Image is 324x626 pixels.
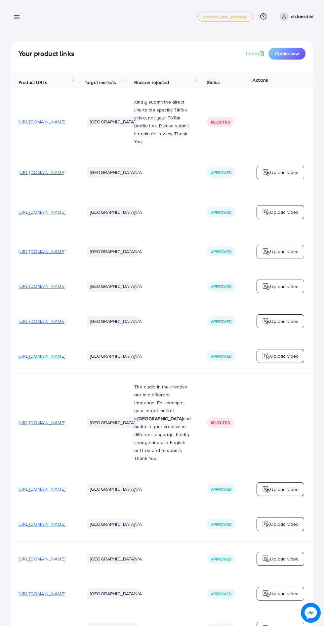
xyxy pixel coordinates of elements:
[275,50,299,57] span: Create new
[19,248,65,255] span: [URL][DOMAIN_NAME]
[270,168,299,176] p: Upload video
[85,79,116,86] span: Target markets
[134,169,142,176] span: N/A
[87,116,138,127] li: [GEOGRAPHIC_DATA]
[211,119,230,125] span: Rejected
[134,99,189,145] span: Kindly submit the direct link to the specific TikTok video, not your TikTok profile link. Please ...
[87,588,138,599] li: [GEOGRAPHIC_DATA]
[262,247,270,255] img: logo
[211,170,231,175] span: Approved
[19,79,47,86] span: Product URLs
[19,486,65,492] span: [URL][DOMAIN_NAME]
[134,353,142,359] span: N/A
[87,246,138,257] li: [GEOGRAPHIC_DATA]
[19,50,74,58] h4: Your product links
[270,352,299,360] p: Upload video
[262,352,270,360] img: logo
[262,590,270,598] img: logo
[19,118,65,125] span: [URL][DOMAIN_NAME]
[270,208,299,216] p: Upload video
[87,167,138,178] li: [GEOGRAPHIC_DATA]
[134,590,142,597] span: N/A
[87,417,138,428] li: [GEOGRAPHIC_DATA]
[87,207,138,217] li: [GEOGRAPHIC_DATA]
[134,383,187,422] span: The audio in the creative are in a different language. For example, your target market is
[203,15,247,19] span: adreach_new_package
[19,556,65,562] span: [URL][DOMAIN_NAME]
[262,555,270,563] img: logo
[134,248,142,255] span: N/A
[19,353,65,359] span: [URL][DOMAIN_NAME]
[134,521,142,527] span: N/A
[246,50,266,57] a: Learn
[211,591,231,597] span: Approved
[253,77,268,83] span: Actions
[270,590,299,598] p: Upload video
[211,353,231,359] span: Approved
[211,521,231,527] span: Approved
[19,283,65,290] span: [URL][DOMAIN_NAME]
[197,12,253,22] a: adreach_new_package
[87,484,138,494] li: [GEOGRAPHIC_DATA]
[262,208,270,216] img: logo
[19,169,65,176] span: [URL][DOMAIN_NAME]
[19,590,65,597] span: [URL][DOMAIN_NAME]
[262,283,270,291] img: logo
[211,486,231,492] span: Approved
[207,79,220,86] span: Status
[270,555,299,563] p: Upload video
[19,419,65,426] span: [URL][DOMAIN_NAME]
[134,318,142,325] span: N/A
[270,283,299,291] p: Upload video
[134,556,142,562] span: N/A
[138,415,183,422] strong: [GEOGRAPHIC_DATA]
[134,283,142,290] span: N/A
[301,603,321,623] img: image
[19,521,65,527] span: [URL][DOMAIN_NAME]
[211,284,231,289] span: Approved
[211,556,231,562] span: Approved
[19,209,65,215] span: [URL][DOMAIN_NAME]
[270,247,299,255] p: Upload video
[270,520,299,528] p: Upload video
[270,485,299,493] p: Upload video
[270,317,299,325] p: Upload video
[87,281,138,291] li: [GEOGRAPHIC_DATA]
[277,12,313,21] a: chJamshid
[134,486,142,492] span: N/A
[211,209,231,215] span: Approved
[211,319,231,324] span: Approved
[262,317,270,325] img: logo
[262,520,270,528] img: logo
[87,519,138,529] li: [GEOGRAPHIC_DATA]
[87,351,138,361] li: [GEOGRAPHIC_DATA]
[87,316,138,327] li: [GEOGRAPHIC_DATA]
[262,168,270,176] img: logo
[268,48,305,60] button: Create new
[211,249,231,254] span: Approved
[19,318,65,325] span: [URL][DOMAIN_NAME]
[262,485,270,493] img: logo
[291,13,313,21] p: chJamshid
[211,420,230,425] span: Rejected
[134,209,142,215] span: N/A
[134,79,169,86] span: Reason rejected
[87,554,138,564] li: [GEOGRAPHIC_DATA]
